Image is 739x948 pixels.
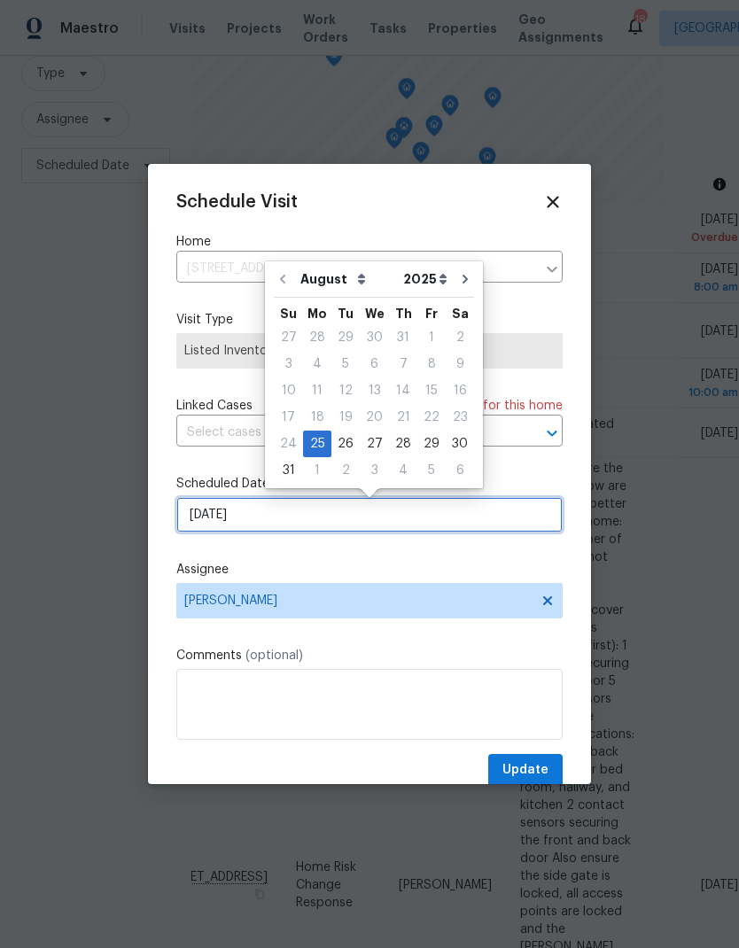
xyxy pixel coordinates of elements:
[274,431,303,456] div: 24
[274,352,303,377] div: 3
[360,458,389,483] div: 3
[176,497,563,532] input: M/D/YYYY
[274,405,303,430] div: 17
[331,352,360,377] div: 5
[331,431,360,457] div: Tue Aug 26 2025
[274,457,303,484] div: Sun Aug 31 2025
[176,193,298,211] span: Schedule Visit
[417,405,446,430] div: 22
[425,307,438,320] abbr: Friday
[360,351,389,377] div: Wed Aug 06 2025
[274,324,303,351] div: Sun Jul 27 2025
[331,377,360,404] div: Tue Aug 12 2025
[274,351,303,377] div: Sun Aug 03 2025
[540,421,564,446] button: Open
[303,404,331,431] div: Mon Aug 18 2025
[303,405,331,430] div: 18
[417,325,446,350] div: 1
[274,378,303,403] div: 10
[274,377,303,404] div: Sun Aug 10 2025
[176,255,536,283] input: Enter in an address
[331,324,360,351] div: Tue Jul 29 2025
[417,352,446,377] div: 8
[331,378,360,403] div: 12
[389,457,417,484] div: Thu Sep 04 2025
[331,457,360,484] div: Tue Sep 02 2025
[331,325,360,350] div: 29
[389,378,417,403] div: 14
[417,404,446,431] div: Fri Aug 22 2025
[338,307,354,320] abbr: Tuesday
[389,405,417,430] div: 21
[280,307,297,320] abbr: Sunday
[389,458,417,483] div: 4
[488,754,563,787] button: Update
[307,307,327,320] abbr: Monday
[331,458,360,483] div: 2
[176,475,563,493] label: Scheduled Date
[331,431,360,456] div: 26
[446,351,474,377] div: Sat Aug 09 2025
[303,378,331,403] div: 11
[389,351,417,377] div: Thu Aug 07 2025
[176,419,513,447] input: Select cases
[274,404,303,431] div: Sun Aug 17 2025
[360,352,389,377] div: 6
[446,324,474,351] div: Sat Aug 02 2025
[389,431,417,456] div: 28
[303,324,331,351] div: Mon Jul 28 2025
[331,351,360,377] div: Tue Aug 05 2025
[446,352,474,377] div: 9
[452,307,469,320] abbr: Saturday
[417,324,446,351] div: Fri Aug 01 2025
[296,266,399,292] select: Month
[417,431,446,457] div: Fri Aug 29 2025
[417,378,446,403] div: 15
[360,431,389,456] div: 27
[417,377,446,404] div: Fri Aug 15 2025
[176,233,563,251] label: Home
[395,307,412,320] abbr: Thursday
[303,457,331,484] div: Mon Sep 01 2025
[399,266,452,292] select: Year
[452,261,478,297] button: Go to next month
[331,404,360,431] div: Tue Aug 19 2025
[303,352,331,377] div: 4
[360,377,389,404] div: Wed Aug 13 2025
[360,405,389,430] div: 20
[446,404,474,431] div: Sat Aug 23 2025
[176,647,563,664] label: Comments
[502,759,548,781] span: Update
[389,324,417,351] div: Thu Jul 31 2025
[446,431,474,456] div: 30
[274,431,303,457] div: Sun Aug 24 2025
[360,404,389,431] div: Wed Aug 20 2025
[360,457,389,484] div: Wed Sep 03 2025
[184,342,555,360] span: Listed Inventory Diagnostic
[446,377,474,404] div: Sat Aug 16 2025
[274,325,303,350] div: 27
[360,324,389,351] div: Wed Jul 30 2025
[269,261,296,297] button: Go to previous month
[360,431,389,457] div: Wed Aug 27 2025
[360,325,389,350] div: 30
[303,431,331,456] div: 25
[303,351,331,377] div: Mon Aug 04 2025
[446,378,474,403] div: 16
[331,405,360,430] div: 19
[389,325,417,350] div: 31
[446,457,474,484] div: Sat Sep 06 2025
[446,431,474,457] div: Sat Aug 30 2025
[389,352,417,377] div: 7
[360,378,389,403] div: 13
[446,458,474,483] div: 6
[303,431,331,457] div: Mon Aug 25 2025
[245,649,303,662] span: (optional)
[303,325,331,350] div: 28
[303,377,331,404] div: Mon Aug 11 2025
[417,457,446,484] div: Fri Sep 05 2025
[303,458,331,483] div: 1
[417,431,446,456] div: 29
[274,458,303,483] div: 31
[543,192,563,212] span: Close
